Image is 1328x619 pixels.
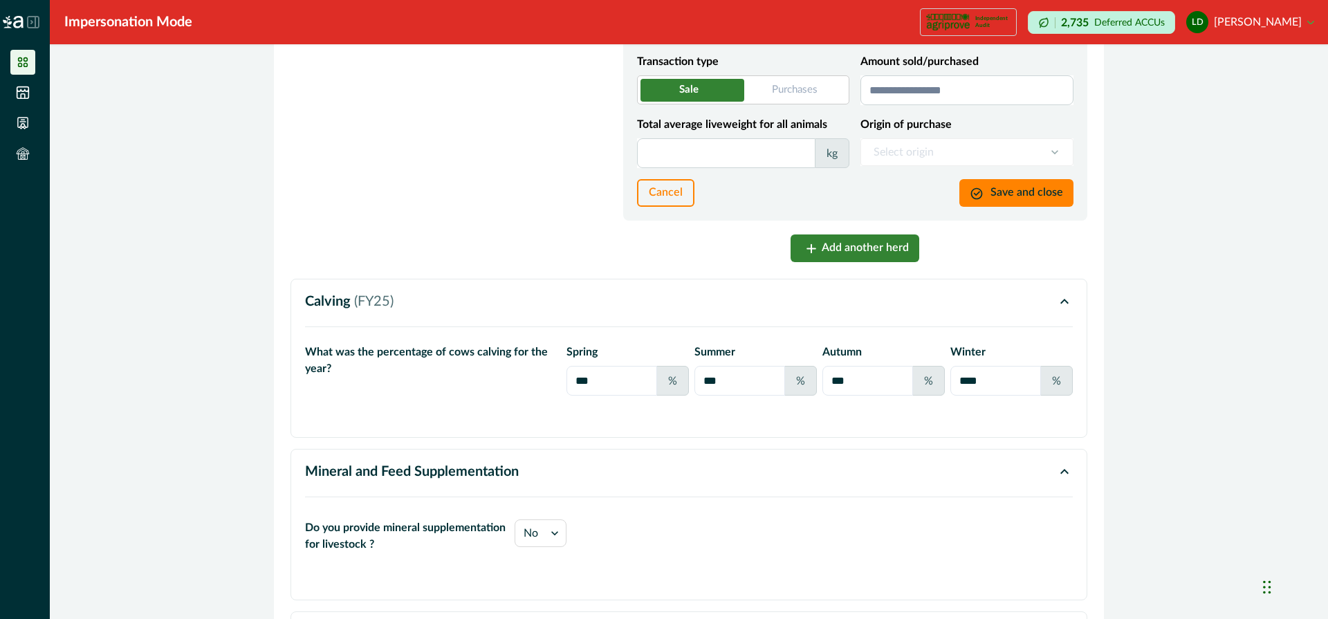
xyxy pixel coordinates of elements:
p: 2,735 [1061,17,1089,28]
div: % [1040,366,1073,396]
p: winter [950,344,1073,360]
p: Independent Audit [975,15,1011,29]
div: kg [815,138,849,168]
p: autumn [822,344,945,360]
button: leonie doran[PERSON_NAME] [1186,6,1314,39]
button: Mineral and Feed Supplementation [305,463,1073,480]
div: Calving (FY25) [305,326,1073,423]
label: Amount sold/purchased [860,53,1065,70]
span: ( FY25 ) [354,295,394,308]
label: Transaction type [637,53,842,70]
div: Impersonation Mode [64,12,192,33]
div: Drag [1263,566,1271,608]
label: Total average liveweight for all animals [637,116,842,133]
img: certification logo [926,11,970,33]
p: Calving [305,293,394,310]
div: % [784,366,817,396]
p: Do you provide mineral supplementation for livestock ? [305,519,508,553]
div: % [912,366,945,396]
iframe: Chat Widget [1259,553,1328,619]
label: Origin of purchase [860,116,1065,133]
p: summer [694,344,817,360]
p: What was the percentage of cows calving for the year? [305,344,550,377]
p: spring [566,344,689,360]
p: Mineral and Feed Supplementation [305,463,1056,480]
div: Mineral and Feed Supplementation [305,497,1073,586]
button: Calving (FY25) [305,293,1073,310]
button: Save and close [959,179,1073,207]
button: Add another herd [791,234,919,262]
button: Cancel [637,179,694,207]
p: Deferred ACCUs [1094,17,1165,28]
img: Logo [3,16,24,28]
div: % [656,366,689,396]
